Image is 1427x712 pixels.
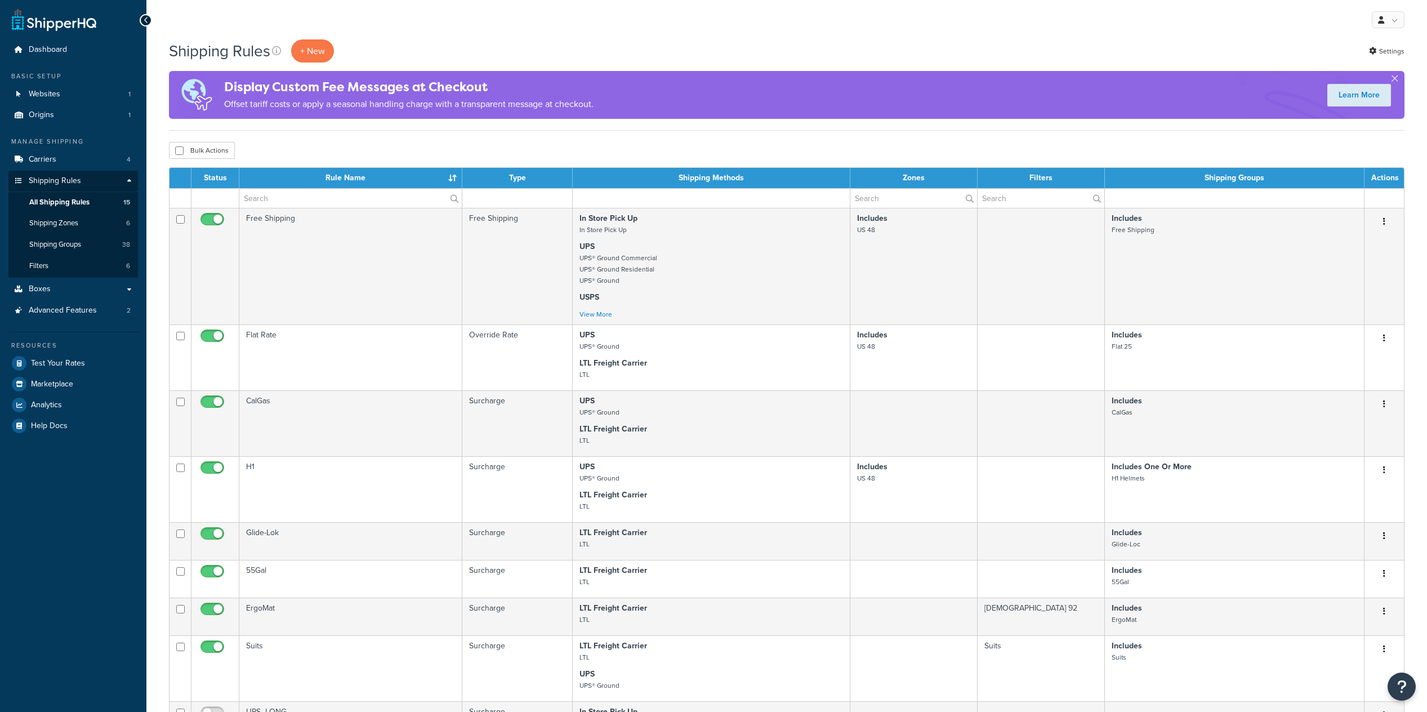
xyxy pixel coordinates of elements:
[8,39,138,60] li: Dashboard
[857,212,888,224] strong: Includes
[573,168,850,188] th: Shipping Methods
[579,407,619,417] small: UPS® Ground
[29,176,81,186] span: Shipping Rules
[8,105,138,126] li: Origins
[1112,461,1192,473] strong: Includes One Or More
[8,353,138,373] a: Test Your Rates
[122,240,130,250] span: 38
[126,219,130,228] span: 6
[1112,407,1132,417] small: CalGas
[579,668,595,680] strong: UPS
[978,635,1105,701] td: Suits
[239,168,462,188] th: Rule Name : activate to sort column ascending
[1112,341,1132,351] small: Flat 25
[978,598,1105,635] td: [DEMOGRAPHIC_DATA] 92
[1112,395,1142,407] strong: Includes
[1112,652,1126,662] small: Suits
[8,192,138,213] a: All Shipping Rules 15
[579,489,647,501] strong: LTL Freight Carrier
[29,240,81,250] span: Shipping Groups
[239,598,462,635] td: ErgoMat
[239,635,462,701] td: Suits
[29,155,56,164] span: Carriers
[1112,640,1142,652] strong: Includes
[579,640,647,652] strong: LTL Freight Carrier
[579,329,595,341] strong: UPS
[8,105,138,126] a: Origins 1
[31,380,73,389] span: Marketplace
[8,395,138,415] li: Analytics
[12,8,96,31] a: ShipperHQ Home
[8,72,138,81] div: Basic Setup
[8,192,138,213] li: All Shipping Rules
[579,435,590,446] small: LTL
[579,370,590,380] small: LTL
[8,149,138,170] a: Carriers 4
[462,390,573,456] td: Surcharge
[579,564,647,576] strong: LTL Freight Carrier
[579,253,657,286] small: UPS® Ground Commercial UPS® Ground Residential UPS® Ground
[1369,43,1404,59] a: Settings
[978,189,1104,208] input: Search
[579,577,590,587] small: LTL
[1112,212,1142,224] strong: Includes
[1112,225,1154,235] small: Free Shipping
[579,309,612,319] a: View More
[579,539,590,549] small: LTL
[239,560,462,598] td: 55Gal
[239,189,462,208] input: Search
[239,390,462,456] td: CalGas
[8,171,138,192] a: Shipping Rules
[224,78,594,96] h4: Display Custom Fee Messages at Checkout
[462,208,573,324] td: Free Shipping
[29,198,90,207] span: All Shipping Rules
[31,400,62,410] span: Analytics
[8,256,138,277] li: Filters
[1112,577,1129,587] small: 55Gal
[579,357,647,369] strong: LTL Freight Carrier
[239,324,462,390] td: Flat Rate
[29,284,51,294] span: Boxes
[857,341,875,351] small: US 48
[1112,329,1142,341] strong: Includes
[29,306,97,315] span: Advanced Features
[462,456,573,522] td: Surcharge
[579,461,595,473] strong: UPS
[29,90,60,99] span: Websites
[579,241,595,252] strong: UPS
[1112,527,1142,539] strong: Includes
[1364,168,1404,188] th: Actions
[1112,473,1145,483] small: H1 Helmets
[29,110,54,120] span: Origins
[123,198,130,207] span: 15
[224,96,594,112] p: Offset tariff costs or apply a seasonal handling charge with a transparent message at checkout.
[8,279,138,300] a: Boxes
[850,168,977,188] th: Zones
[8,149,138,170] li: Carriers
[579,395,595,407] strong: UPS
[8,84,138,105] a: Websites 1
[1112,539,1140,549] small: Glide-Loc
[1327,84,1391,106] a: Learn More
[1112,602,1142,614] strong: Includes
[579,341,619,351] small: UPS® Ground
[127,155,131,164] span: 4
[1112,564,1142,576] strong: Includes
[127,306,131,315] span: 2
[239,522,462,560] td: Glide-Lok
[462,522,573,560] td: Surcharge
[29,45,67,55] span: Dashboard
[462,560,573,598] td: Surcharge
[579,680,619,691] small: UPS® Ground
[8,234,138,255] a: Shipping Groups 38
[462,168,573,188] th: Type
[8,374,138,394] a: Marketplace
[169,40,270,62] h1: Shipping Rules
[8,416,138,436] li: Help Docs
[291,39,334,63] p: + New
[579,225,627,235] small: In Store Pick Up
[29,219,78,228] span: Shipping Zones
